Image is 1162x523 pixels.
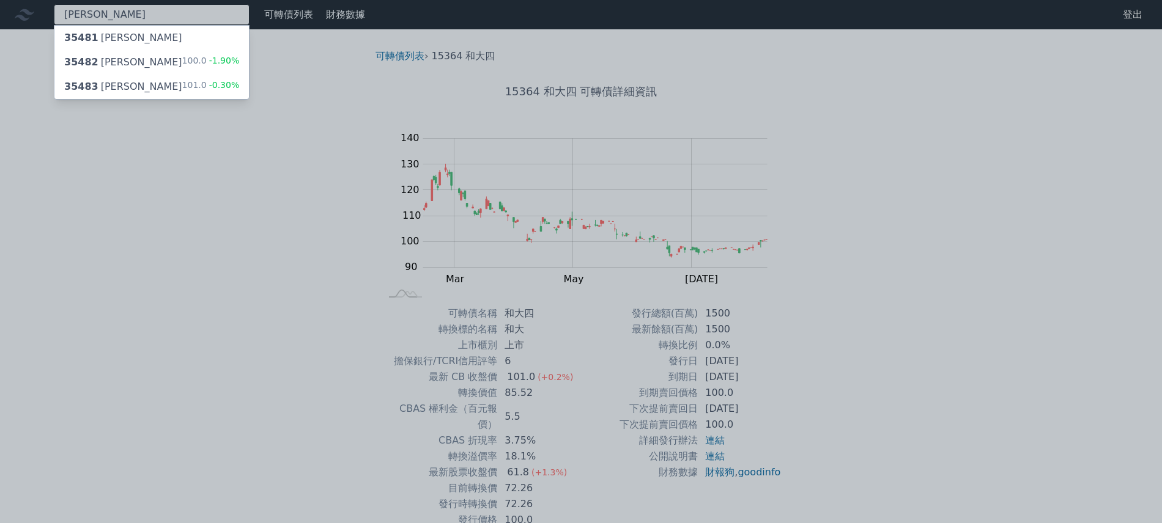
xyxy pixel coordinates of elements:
div: [PERSON_NAME] [64,55,182,70]
a: 35481[PERSON_NAME] [54,26,249,50]
span: -1.90% [207,56,240,65]
span: 35483 [64,81,98,92]
div: [PERSON_NAME] [64,31,182,45]
span: 35481 [64,32,98,43]
div: [PERSON_NAME] [64,79,182,94]
span: 35482 [64,56,98,68]
div: 100.0 [182,55,240,70]
a: 35483[PERSON_NAME] 101.0-0.30% [54,75,249,99]
span: -0.30% [207,80,240,90]
a: 35482[PERSON_NAME] 100.0-1.90% [54,50,249,75]
div: 101.0 [182,79,240,94]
